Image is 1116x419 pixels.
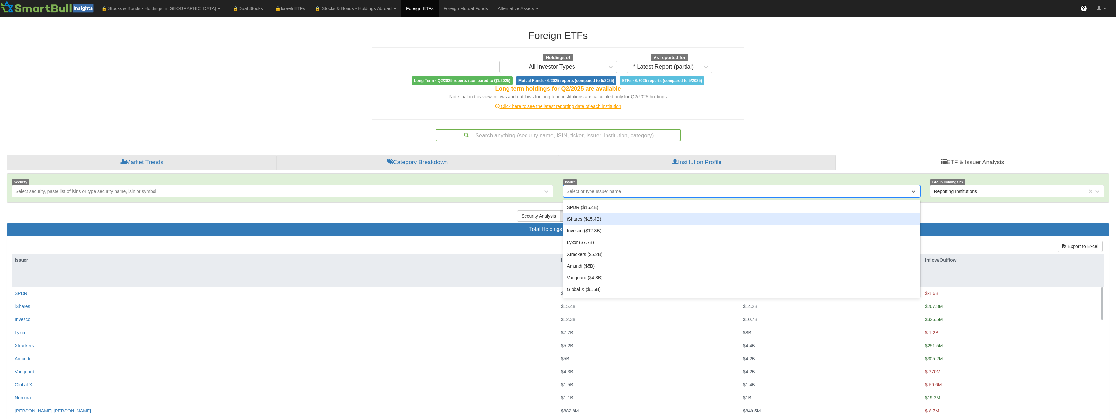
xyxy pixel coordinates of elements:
a: Foreign Mutual Funds [439,0,493,17]
span: Security [12,179,29,185]
span: Long Term - Q2/2025 reports (compared to Q1/2025) [412,76,513,85]
button: iShares [15,303,30,309]
span: $882.8M [561,408,579,413]
div: Search anything (security name, ISIN, ticker, issuer, institution, category)... [436,130,680,141]
div: Issuer [12,254,558,266]
img: Smartbull [0,0,96,13]
h2: Foreign ETFs [372,30,744,41]
div: All Investor Types [529,64,575,70]
div: Xtrackers ($5.2B) [563,248,921,260]
span: $251.5M [925,343,943,348]
a: 🔒 Stocks & Bonds - Holdings in [GEOGRAPHIC_DATA] [96,0,225,17]
span: $4.2B [743,369,755,374]
span: $14.2B [743,303,757,309]
span: $19.3M [925,395,940,400]
div: SPDR ($15.4B) [563,201,921,213]
button: Amundi [15,355,30,362]
span: $-1.6B [925,291,938,296]
span: $15.4B [561,291,575,296]
span: $-270M [925,369,940,374]
a: 🔒 Stocks & Bonds - Holdings Abroad [310,0,401,17]
span: $12.3B [561,317,575,322]
span: $4.4B [743,343,755,348]
span: $5B [561,356,569,361]
a: ETF & Issuer Analysis [835,155,1109,170]
span: $1B [743,395,751,400]
a: Foreign ETFs [401,0,439,17]
button: Export to Excel [1058,241,1103,252]
div: * Latest Report (partial) [633,64,694,70]
span: ? [1082,5,1086,12]
span: $4.3B [561,369,573,374]
span: Issuer [563,179,577,185]
span: $8B [743,330,751,335]
a: 🔒Dual Stocks [225,0,267,17]
a: ? [1076,0,1092,17]
span: Mutual Funds - 6/2025 reports (compared to 5/2025) [516,76,616,85]
div: Click here to see the latest reporting date of each institution [367,103,749,110]
div: Global X ($1.5B) [563,284,921,295]
span: $1.5B [561,382,573,387]
span: $1.1B [561,395,573,400]
div: Lyxor ($7.7B) [563,237,921,248]
h3: Total Holdings per Issuer [12,226,1104,232]
a: Market Trends [7,155,277,170]
button: Invesco [15,316,30,322]
span: Holdings of [543,54,573,61]
span: $267.8M [925,303,943,309]
span: $-8.7M [925,408,939,413]
a: 🔒Israeli ETFs [268,0,310,17]
button: Issuer Analysis [560,210,599,222]
span: $849.5M [743,408,761,413]
span: As reported for [651,54,688,61]
div: Invesco ($12.3B) [563,225,921,237]
span: $-59.6M [925,382,942,387]
button: Xtrackers [15,342,34,349]
button: Nomura [15,394,31,401]
a: Category Breakdown [277,155,558,170]
span: $10.7B [743,317,757,322]
span: $326.5M [925,317,943,322]
span: $7.7B [561,330,573,335]
div: Nomura ($1.1B) [563,295,921,307]
span: ETFs - 6/2025 reports (compared to 5/2025) [620,76,704,85]
button: [PERSON_NAME] [PERSON_NAME] [15,407,91,414]
span: $5.2B [561,343,573,348]
div: Reporting Institutions [934,188,977,194]
div: Inflow/Outflow [922,254,1104,266]
div: Vanguard ($4.3B) [563,272,921,284]
button: Lyxor [15,329,26,335]
span: $15.4B [561,303,575,309]
a: Institution Profile [558,155,835,170]
span: $-1.2B [925,330,938,335]
span: $4.2B [743,356,755,361]
div: Amundi ($5B) [563,260,921,272]
button: Vanguard [15,368,34,375]
button: SPDR [15,290,27,297]
div: Long term holdings for Q2/2025 are available [372,85,744,93]
span: $1.4B [743,382,755,387]
button: Security Analysis [517,210,560,222]
div: Select or type Issuer name [567,188,621,194]
div: iShares ($15.4B) [563,213,921,225]
div: Note that in this view inflows and outflows for long term institutions are calculated only for Q2... [372,93,744,100]
div: Select security, paste list of isins or type security name, isin or symbol [15,188,156,194]
button: Global X [15,381,32,388]
span: Group Holdings by [930,179,965,185]
span: $305.2M [925,356,943,361]
a: Alternative Assets [493,0,543,17]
